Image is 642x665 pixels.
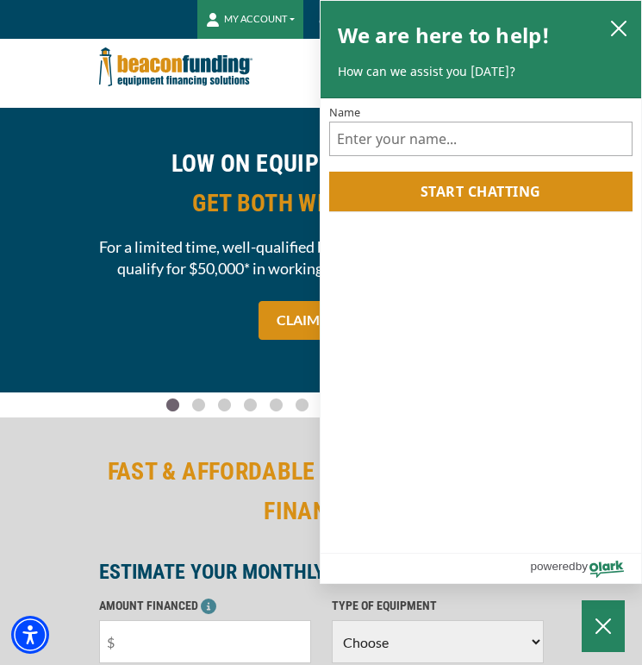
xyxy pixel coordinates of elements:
a: Powered by Olark [530,554,641,583]
input: $ [99,620,311,663]
a: Go To Slide 0 [162,398,183,412]
h2: FAST & AFFORDABLE TRUCK & EQUIPMENT FINANCING [99,452,544,531]
button: close chatbox [605,16,633,40]
label: Name [329,107,633,118]
p: How can we assist you [DATE]? [338,63,625,80]
p: TYPE OF EQUIPMENT [332,595,544,616]
a: CLAIM OFFER [259,301,383,340]
p: ESTIMATE YOUR MONTHLY PAYMENT [99,561,544,582]
a: Go To Slide 1 [188,398,209,412]
span: powered [530,555,575,577]
span: GET BOTH WITH BEACON! [99,184,544,223]
input: Name [329,122,633,156]
a: Go To Slide 4 [265,398,286,412]
a: Go To Slide 3 [240,398,260,412]
a: Contact Us [303,4,400,35]
p: AMOUNT FINANCED [99,595,311,616]
img: Beacon Funding chat [312,4,342,35]
span: by [576,555,588,577]
div: Accessibility Menu [11,616,49,654]
a: Go To Slide 6 [317,398,338,412]
button: Start chatting [329,172,633,211]
a: Go To Slide 5 [291,398,312,412]
span: For a limited time, well-qualified buyers can finance equipment and qualify for $50,000* in worki... [99,236,544,279]
button: Close Chatbox [582,600,625,652]
a: Go To Slide 2 [214,398,234,412]
h2: We are here to help! [338,18,551,53]
h2: LOW ON EQUIPMENT & CASH? [99,144,544,223]
img: Beacon Funding Corporation logo [99,39,252,95]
